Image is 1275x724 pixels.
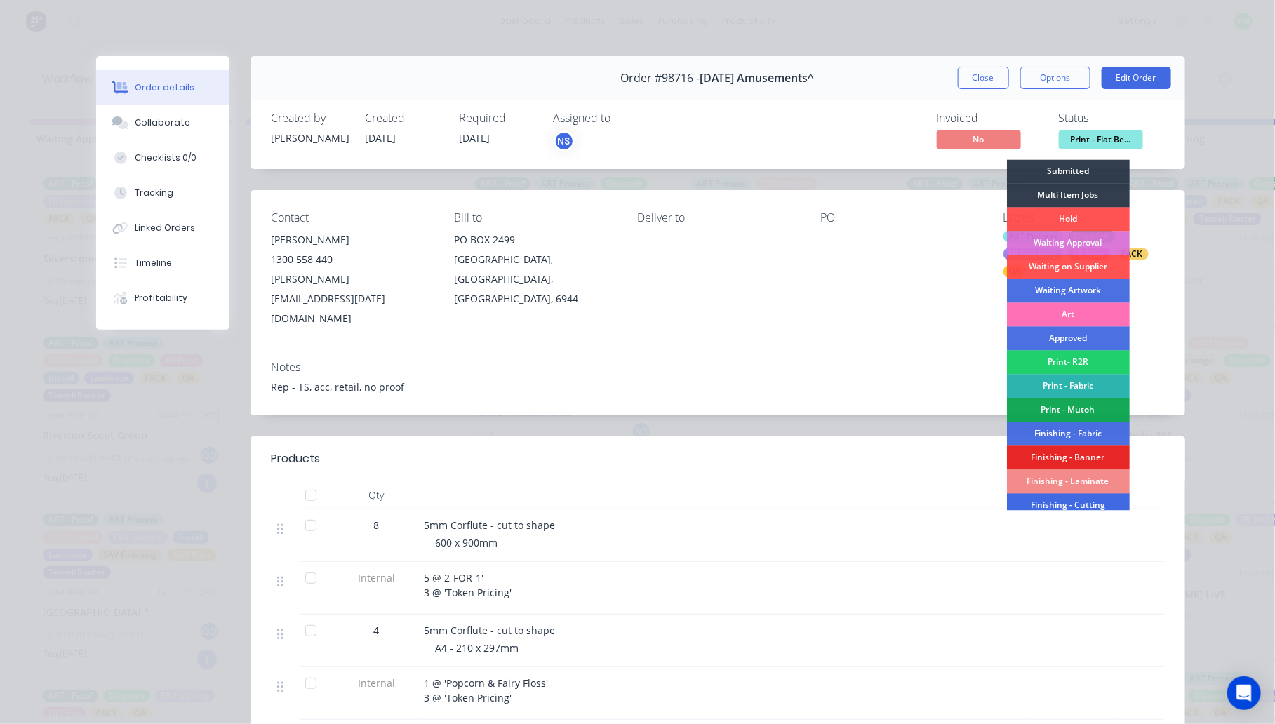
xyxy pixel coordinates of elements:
[1007,494,1130,518] div: Finishing - Cutting
[335,481,419,509] div: Qty
[1007,303,1130,327] div: Art
[1007,422,1130,446] div: Finishing - Fabric
[1007,184,1130,208] div: Multi Item Jobs
[454,211,615,224] div: Bill to
[1059,130,1143,152] button: Print - Flat Be...
[1007,279,1130,303] div: Waiting Artwork
[272,112,349,125] div: Created by
[460,112,537,125] div: Required
[340,676,413,690] span: Internal
[272,361,1164,374] div: Notes
[700,72,815,85] span: [DATE] Amusements^
[1007,351,1130,375] div: Print- R2R
[272,230,432,250] div: [PERSON_NAME]
[1007,208,1130,232] div: Hold
[366,131,396,145] span: [DATE]
[272,230,432,328] div: [PERSON_NAME]1300 558 440[PERSON_NAME][EMAIL_ADDRESS][DATE][DOMAIN_NAME]
[135,257,172,269] div: Timeline
[1007,470,1130,494] div: Finishing - Laminate
[1102,67,1171,89] button: Edit Order
[1007,398,1130,422] div: Print - Mutoh
[1007,160,1130,184] div: Submitted
[366,112,443,125] div: Created
[1020,67,1090,89] button: Options
[374,518,380,532] span: 8
[1227,676,1261,710] div: Open Intercom Messenger
[135,81,194,94] div: Order details
[1007,255,1130,279] div: Waiting on Supplier
[96,246,229,281] button: Timeline
[454,230,615,309] div: PO BOX 2499[GEOGRAPHIC_DATA], [GEOGRAPHIC_DATA], [GEOGRAPHIC_DATA], 6944
[1007,327,1130,351] div: Approved
[272,130,349,145] div: [PERSON_NAME]
[454,230,615,250] div: PO BOX 2499
[621,72,700,85] span: Order #98716 -
[436,536,498,549] span: 600 x 900mm
[1007,446,1130,470] div: Finishing - Banner
[1003,230,1064,243] div: ART Process
[958,67,1009,89] button: Close
[96,105,229,140] button: Collaborate
[135,222,195,234] div: Linked Orders
[96,175,229,210] button: Tracking
[1007,375,1130,398] div: Print - Fabric
[340,570,413,585] span: Internal
[637,211,798,224] div: Deliver to
[937,130,1021,148] span: No
[1007,232,1130,255] div: Waiting Approval
[96,210,229,246] button: Linked Orders
[135,152,196,164] div: Checklists 0/0
[425,518,556,532] span: 5mm Corflute - cut to shape
[96,140,229,175] button: Checklists 0/0
[135,116,190,129] div: Collaborate
[554,112,694,125] div: Assigned to
[1003,265,1027,278] div: QA
[1003,248,1063,260] div: FB Finishing
[425,624,556,637] span: 5mm Corflute - cut to shape
[937,112,1042,125] div: Invoiced
[135,292,187,304] div: Profitability
[1116,248,1149,260] div: PACK
[272,450,321,467] div: Products
[425,676,549,704] span: 1 @ 'Popcorn & Fairy Floss' 3 @ 'Token Pricing'
[272,380,1164,394] div: Rep - TS, acc, retail, no proof
[374,623,380,638] span: 4
[436,641,519,655] span: A4 - 210 x 297mm
[272,250,432,269] div: 1300 558 440
[460,131,490,145] span: [DATE]
[96,281,229,316] button: Profitability
[272,211,432,224] div: Contact
[554,130,575,152] button: NS
[135,187,173,199] div: Tracking
[1003,211,1164,224] div: Labels
[1059,130,1143,148] span: Print - Flat Be...
[1059,112,1164,125] div: Status
[820,211,981,224] div: PO
[454,250,615,309] div: [GEOGRAPHIC_DATA], [GEOGRAPHIC_DATA], [GEOGRAPHIC_DATA], 6944
[96,70,229,105] button: Order details
[272,269,432,328] div: [PERSON_NAME][EMAIL_ADDRESS][DATE][DOMAIN_NAME]
[425,571,512,599] span: 5 @ 2-FOR-1' 3 @ 'Token Pricing'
